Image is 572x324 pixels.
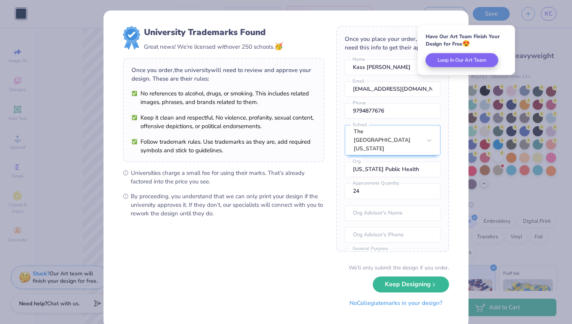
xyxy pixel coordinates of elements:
div: Have Our Art Team Finish Your Design for Free [426,33,507,48]
div: Once you place your order, we’ll need this info to get their approval: [345,35,440,52]
button: Loop In Our Art Team [426,53,498,67]
span: By proceeding, you understand that we can only print your design if the university approves it. I... [131,192,325,218]
li: Keep it clean and respectful. No violence, profanity, sexual content, offensive depictions, or po... [132,113,316,130]
span: Universities charge a small fee for using their marks. That’s already factored into the price you... [131,169,325,186]
button: Keep Designing [373,276,449,292]
div: Once you order, the university will need to review and approve your design. These are their rules: [132,66,316,83]
input: Org [345,162,440,177]
input: Name [345,60,440,75]
span: 😍 [462,39,470,48]
input: Email [345,81,440,97]
img: license-marks-badge.png [123,26,140,49]
li: Follow trademark rules. Use trademarks as they are, add required symbols and stick to guidelines. [132,137,316,155]
span: 🥳 [274,42,283,51]
button: NoCollegiatemarks in your design? [343,295,449,311]
div: The [GEOGRAPHIC_DATA][US_STATE] [354,127,421,153]
input: Approximate Quantity [345,183,440,199]
div: University Trademarks Found [144,26,283,39]
input: Phone [345,103,440,119]
li: No references to alcohol, drugs, or smoking. This includes related images, phrases, and brands re... [132,89,316,106]
input: Org Advisor's Name [345,205,440,221]
div: Great news! We’re licensed with over 250 schools. [144,41,283,52]
input: Org Advisor's Phone [345,227,440,243]
div: We’ll only submit the design if you order. [349,264,449,272]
